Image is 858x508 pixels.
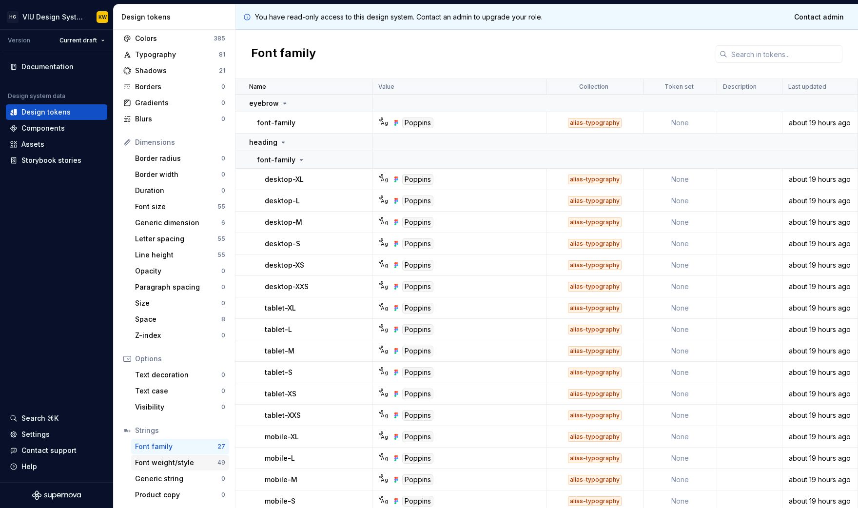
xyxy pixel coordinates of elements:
div: alias-typography [568,175,622,184]
div: about 19 hours ago [783,368,857,377]
div: Typography [135,50,219,59]
div: 0 [221,371,225,379]
td: None [643,112,717,134]
td: None [643,383,717,405]
div: 385 [214,35,225,42]
div: about 19 hours ago [783,239,857,249]
div: 55 [217,251,225,259]
div: Ag [381,369,389,376]
div: alias-typography [568,239,622,249]
button: HGVIU Design SystemKW [2,6,111,27]
div: Border radius [135,154,221,163]
div: Ag [381,240,389,248]
h2: Font family [251,45,316,63]
div: 27 [217,443,225,450]
div: Font size [135,202,217,212]
div: alias-typography [568,260,622,270]
td: None [643,190,717,212]
div: Poppins [402,474,433,485]
div: VIU Design System [22,12,85,22]
div: 0 [221,475,225,483]
a: Borders0 [119,79,229,95]
a: Design tokens [6,104,107,120]
a: Supernova Logo [32,490,81,500]
div: Ag [381,304,389,312]
div: about 19 hours ago [783,325,857,334]
td: None [643,426,717,448]
a: Opacity0 [131,263,229,279]
td: None [643,169,717,190]
a: Colors385 [119,31,229,46]
div: Space [135,314,221,324]
div: 0 [221,267,225,275]
div: 6 [221,219,225,227]
div: Generic dimension [135,218,221,228]
div: Blurs [135,114,221,124]
div: alias-typography [568,282,622,292]
div: Strings [135,426,225,435]
div: Ag [381,283,389,291]
div: Poppins [402,367,433,378]
div: 21 [219,67,225,75]
td: None [643,254,717,276]
div: Poppins [402,238,433,249]
div: Ag [381,347,389,355]
div: Poppins [402,410,433,421]
div: alias-typography [568,453,622,463]
div: Help [21,462,37,471]
div: about 19 hours ago [783,453,857,463]
a: Font family27 [131,439,229,454]
div: Poppins [402,324,433,335]
span: Contact admin [794,12,844,22]
a: Settings [6,427,107,442]
div: Ag [381,454,389,462]
p: mobile-M [265,475,297,485]
a: Duration0 [131,183,229,198]
div: Storybook stories [21,156,81,165]
div: Poppins [402,431,433,442]
td: None [643,340,717,362]
div: about 19 hours ago [783,260,857,270]
div: 0 [221,187,225,195]
div: Ag [381,476,389,484]
a: Visibility0 [131,399,229,415]
div: about 19 hours ago [783,196,857,206]
div: Poppins [402,174,433,185]
div: Ag [381,218,389,226]
div: Poppins [402,346,433,356]
div: Design system data [8,92,65,100]
div: Settings [21,430,50,439]
div: 81 [219,51,225,59]
div: Line height [135,250,217,260]
div: Ag [381,176,389,183]
span: Current draft [59,37,97,44]
div: Font family [135,442,217,451]
td: None [643,405,717,426]
a: Paragraph spacing0 [131,279,229,295]
div: alias-typography [568,346,622,356]
a: Border width0 [131,167,229,182]
a: Documentation [6,59,107,75]
div: about 19 hours ago [783,175,857,184]
p: Description [723,83,757,91]
p: mobile-XL [265,432,299,442]
div: Letter spacing [135,234,217,244]
td: None [643,233,717,254]
div: Dimensions [135,137,225,147]
p: eyebrow [249,98,279,108]
a: Product copy0 [131,487,229,503]
p: desktop-XL [265,175,304,184]
div: about 19 hours ago [783,346,857,356]
td: None [643,362,717,383]
div: alias-typography [568,118,622,128]
div: HG [7,11,19,23]
div: Poppins [402,117,433,128]
div: Text case [135,386,221,396]
div: Opacity [135,266,221,276]
div: Ag [381,433,389,441]
p: Last updated [788,83,826,91]
div: alias-typography [568,196,622,206]
div: Generic string [135,474,221,484]
button: Current draft [55,34,109,47]
div: Ag [381,497,389,505]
